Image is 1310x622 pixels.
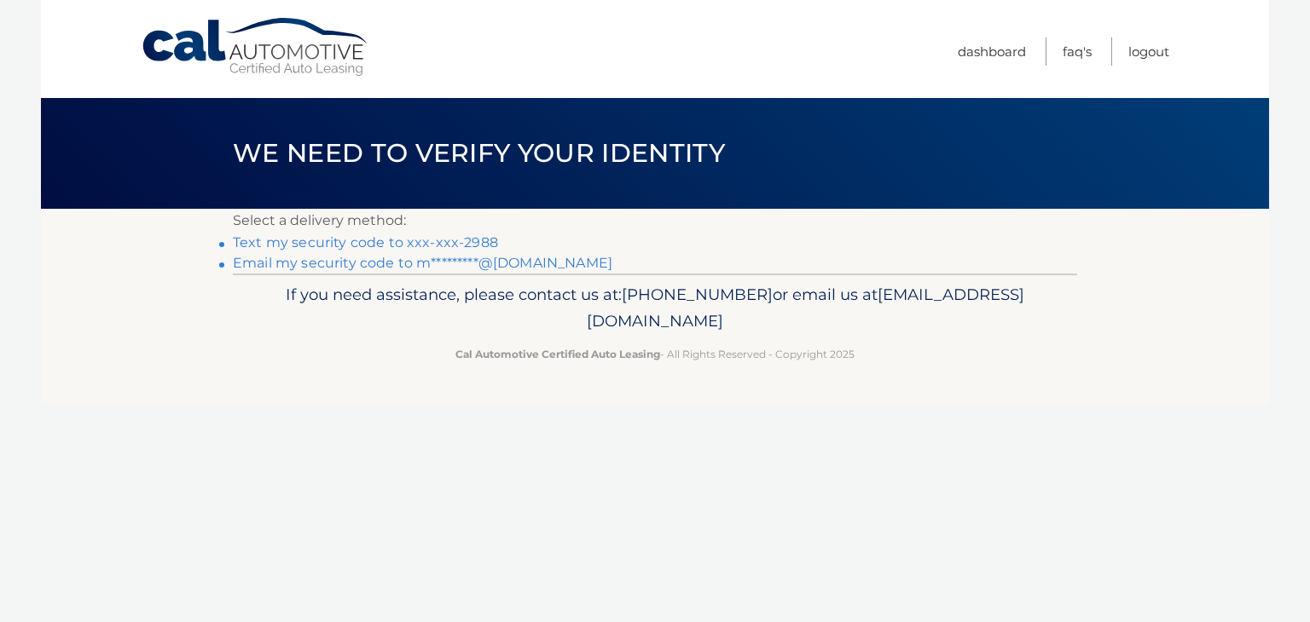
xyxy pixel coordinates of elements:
[233,234,498,251] a: Text my security code to xxx-xxx-2988
[1128,37,1169,66] a: Logout
[233,209,1077,233] p: Select a delivery method:
[622,285,773,304] span: [PHONE_NUMBER]
[455,348,660,360] strong: Cal Automotive Certified Auto Leasing
[233,137,725,169] span: We need to verify your identity
[1063,37,1092,66] a: FAQ's
[244,345,1066,363] p: - All Rights Reserved - Copyright 2025
[233,255,612,271] a: Email my security code to m*********@[DOMAIN_NAME]
[244,281,1066,336] p: If you need assistance, please contact us at: or email us at
[141,17,371,78] a: Cal Automotive
[958,37,1026,66] a: Dashboard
